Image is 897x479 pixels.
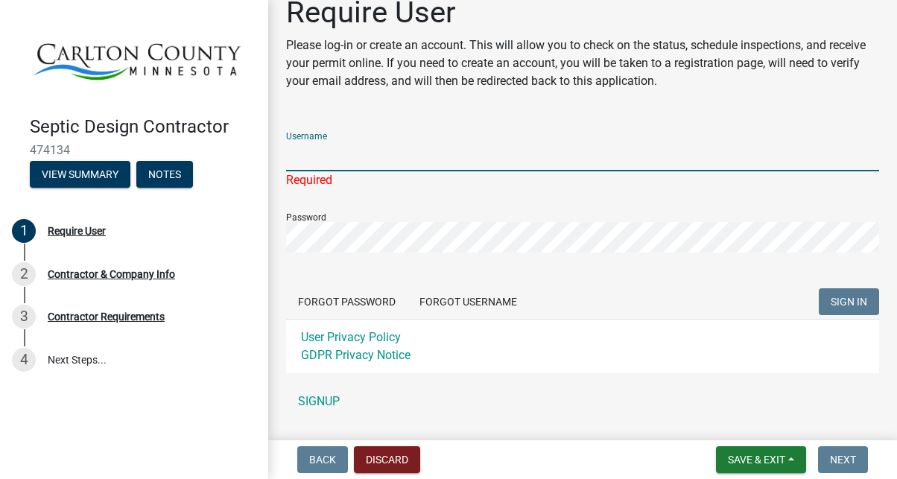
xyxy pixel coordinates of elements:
p: Please log-in or create an account. This will allow you to check on the status, schedule inspecti... [286,37,879,90]
span: Next [830,454,856,466]
button: Forgot Password [286,288,408,315]
img: Carlton County, Minnesota [30,16,244,101]
div: 1 [12,219,36,243]
h4: Septic Design Contractor [30,116,256,138]
a: GDPR Privacy Notice [301,348,411,362]
div: Required [286,171,879,189]
button: Save & Exit [716,446,806,473]
button: Forgot Username [408,288,529,315]
button: SIGN IN [819,288,879,315]
button: Back [297,446,348,473]
wm-modal-confirm: Notes [136,170,193,182]
button: Discard [354,446,420,473]
span: Save & Exit [728,454,785,466]
wm-modal-confirm: Summary [30,170,130,182]
a: User Privacy Policy [301,330,401,344]
button: View Summary [30,161,130,188]
div: 4 [12,348,36,372]
div: 2 [12,262,36,286]
a: SIGNUP [286,387,879,416]
div: Require User [48,226,106,236]
span: 474134 [30,143,238,157]
span: Back [309,454,336,466]
div: Contractor Requirements [48,311,165,322]
div: Contractor & Company Info [48,269,175,279]
div: 3 [12,305,36,329]
button: Next [818,446,868,473]
button: Notes [136,161,193,188]
span: SIGN IN [831,296,867,308]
